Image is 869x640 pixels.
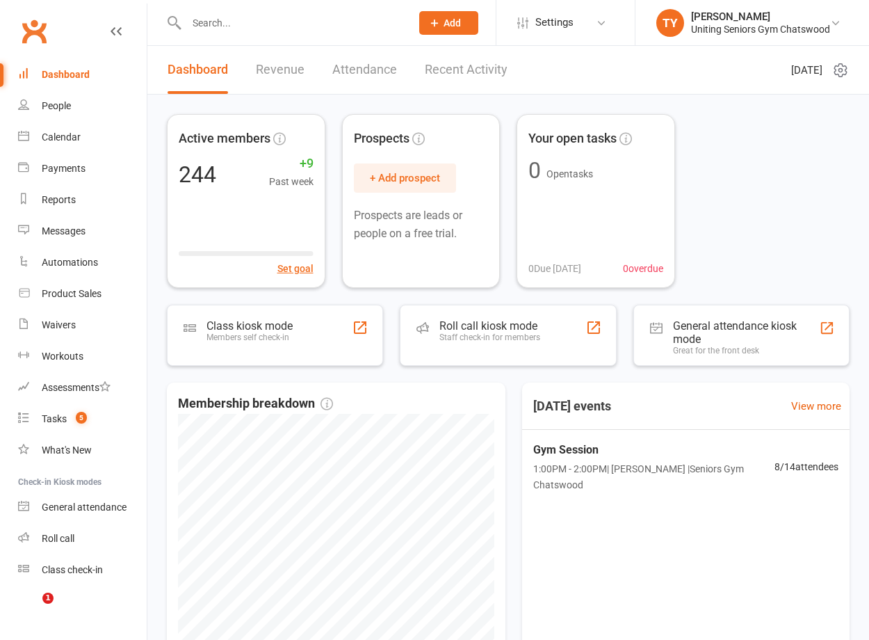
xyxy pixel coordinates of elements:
[18,247,147,278] a: Automations
[76,412,87,424] span: 5
[18,310,147,341] a: Waivers
[206,319,293,333] div: Class kiosk mode
[18,403,147,435] a: Tasks 5
[42,502,127,513] div: General attendance
[18,90,147,122] a: People
[528,129,617,149] span: Your open tasks
[18,59,147,90] a: Dashboard
[42,382,111,393] div: Assessments
[673,346,820,355] div: Great for the front desk
[18,523,147,554] a: Roll call
[528,159,541,182] div: 0
[533,461,774,493] span: 1:00PM - 2:00PM | [PERSON_NAME] | Seniors Gym Chatswood
[42,163,86,174] div: Payments
[623,261,663,276] span: 0 overdue
[522,394,622,419] h3: [DATE] events
[419,11,478,35] button: Add
[18,554,147,586] a: Class kiosk mode
[546,168,593,179] span: Open tasks
[42,351,83,362] div: Workouts
[42,131,81,143] div: Calendar
[182,13,401,33] input: Search...
[42,288,101,299] div: Product Sales
[42,100,71,111] div: People
[14,593,47,626] iframe: Intercom live chat
[178,394,333,414] span: Membership breakdown
[269,174,314,189] span: Past week
[269,154,314,174] span: +9
[439,333,540,342] div: Staff check-in for members
[535,7,574,38] span: Settings
[42,413,67,424] div: Tasks
[18,216,147,247] a: Messages
[18,492,147,523] a: General attendance kiosk mode
[791,398,841,415] a: View more
[18,278,147,310] a: Product Sales
[533,441,774,459] span: Gym Session
[206,333,293,342] div: Members self check-in
[277,261,314,276] button: Set goal
[18,184,147,216] a: Reports
[691,10,830,23] div: [PERSON_NAME]
[42,194,76,205] div: Reports
[656,9,684,37] div: TY
[425,46,507,94] a: Recent Activity
[42,445,92,456] div: What's New
[18,372,147,403] a: Assessments
[256,46,304,94] a: Revenue
[17,14,51,49] a: Clubworx
[42,533,74,544] div: Roll call
[673,319,820,346] div: General attendance kiosk mode
[18,122,147,153] a: Calendar
[42,257,98,268] div: Automations
[439,319,540,333] div: Roll call kiosk mode
[42,564,103,575] div: Class check-in
[354,207,489,242] p: Prospects are leads or people on a free trial.
[444,17,461,29] span: Add
[18,153,147,184] a: Payments
[18,341,147,372] a: Workouts
[42,69,90,80] div: Dashboard
[528,261,581,276] span: 0 Due [DATE]
[42,319,76,330] div: Waivers
[42,593,54,604] span: 1
[42,225,86,237] div: Messages
[332,46,397,94] a: Attendance
[774,459,838,474] span: 8 / 14 attendees
[179,163,216,186] div: 244
[354,163,456,193] button: + Add prospect
[791,62,822,79] span: [DATE]
[179,129,270,149] span: Active members
[691,23,830,35] div: Uniting Seniors Gym Chatswood
[168,46,228,94] a: Dashboard
[18,435,147,466] a: What's New
[354,129,409,149] span: Prospects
